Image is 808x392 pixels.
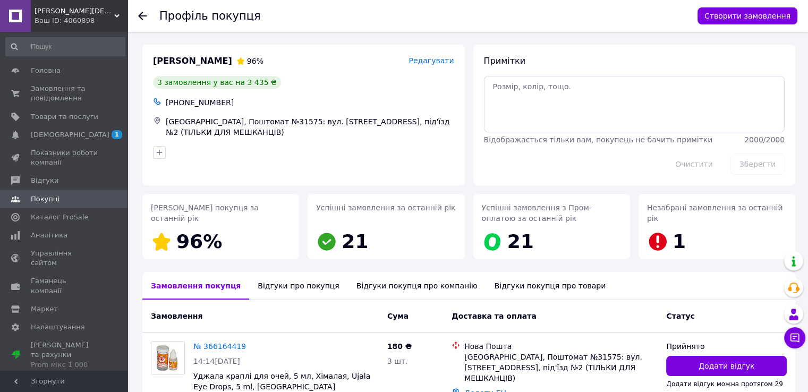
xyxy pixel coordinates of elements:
span: Успішні замовлення з Пром-оплатою за останній рік [482,203,592,223]
span: Примітки [484,56,525,66]
img: Фото товару [151,342,184,374]
span: 180 ₴ [387,342,412,351]
div: Відгуки про покупця [249,272,347,300]
span: Налаштування [31,322,85,332]
span: SONA Ayurveda [35,6,114,16]
div: [PHONE_NUMBER] [164,95,456,110]
span: Статус [666,312,694,320]
div: Нова Пошта [464,341,658,352]
div: 3 замовлення у вас на 3 435 ₴ [153,76,281,89]
span: 96% [247,57,263,65]
span: Товари та послуги [31,112,98,122]
button: Чат з покупцем [784,327,805,348]
div: Прийнято [666,341,787,352]
span: [DEMOGRAPHIC_DATA] [31,130,109,140]
span: [PERSON_NAME] покупця за останній рік [151,203,259,223]
div: Замовлення покупця [142,272,249,300]
span: 14:14[DATE] [193,357,240,365]
span: 1 [112,130,122,139]
span: Cума [387,312,409,320]
span: Головна [31,66,61,75]
div: Prom мікс 1 000 [31,360,98,370]
span: Відображається тільки вам, покупець не бачить примітки [484,135,713,144]
span: Каталог ProSale [31,212,88,222]
span: Маркет [31,304,58,314]
a: № 366164419 [193,342,246,351]
span: Додати відгук [699,361,754,371]
span: Показники роботи компанії [31,148,98,167]
button: Додати відгук [666,356,787,376]
span: [PERSON_NAME] та рахунки [31,340,98,370]
span: Замовлення [151,312,202,320]
span: Замовлення та повідомлення [31,84,98,103]
span: Управління сайтом [31,249,98,268]
span: Покупці [31,194,59,204]
span: 2000 / 2000 [744,135,785,144]
span: 21 [507,231,534,252]
span: 96% [176,231,222,252]
span: 3 шт. [387,357,408,365]
a: Фото товару [151,341,185,375]
span: 21 [342,231,368,252]
span: [PERSON_NAME] [153,55,232,67]
button: Створити замовлення [698,7,797,24]
span: Відгуки [31,176,58,185]
span: Доставка та оплата [452,312,537,320]
span: 1 [673,231,686,252]
span: Аналітика [31,231,67,240]
a: Уджала краплі для очей, 5 мл, Хімалая, Ujala Eye Drops, 5 ml, [GEOGRAPHIC_DATA] [193,372,370,391]
input: Пошук [5,37,125,56]
div: Відгуки покупця про товари [486,272,614,300]
div: Ваш ID: 4060898 [35,16,127,25]
span: Незабрані замовлення за останній рік [647,203,783,223]
div: Відгуки покупця про компанію [348,272,486,300]
div: [GEOGRAPHIC_DATA], Поштомат №31575: вул. [STREET_ADDRESS], під'їзд №2 (ТІЛЬКИ ДЛЯ МЕШКАНЦІВ) [164,114,456,140]
div: [GEOGRAPHIC_DATA], Поштомат №31575: вул. [STREET_ADDRESS], під'їзд №2 (ТІЛЬКИ ДЛЯ МЕШКАНЦІВ) [464,352,658,384]
span: Гаманець компанії [31,276,98,295]
span: Редагувати [409,56,454,65]
div: Повернутися назад [138,11,147,21]
h1: Профіль покупця [159,10,261,22]
span: Успішні замовлення за останній рік [316,203,455,212]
